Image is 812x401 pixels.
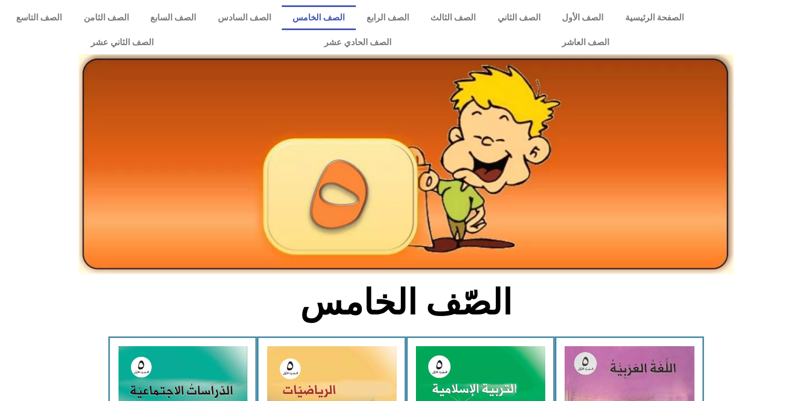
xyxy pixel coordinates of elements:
a: الصفحة الرئيسية [615,5,695,30]
a: الصف التاسع [5,5,73,30]
h2: الصّف الخامس [229,282,583,324]
a: الصف الرابع [356,5,420,30]
a: الصف الخامس [282,5,356,30]
a: الصف الثاني عشر [5,30,239,55]
a: الصف الحادي عشر [239,30,477,55]
a: الصف السابع [140,5,207,30]
a: الصف الثالث [420,5,487,30]
a: الصف السادس [207,5,282,30]
a: الصف الثامن [73,5,140,30]
a: الصف الأول [551,5,615,30]
a: الصف الثاني [487,5,552,30]
a: الصف العاشر [477,30,694,55]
